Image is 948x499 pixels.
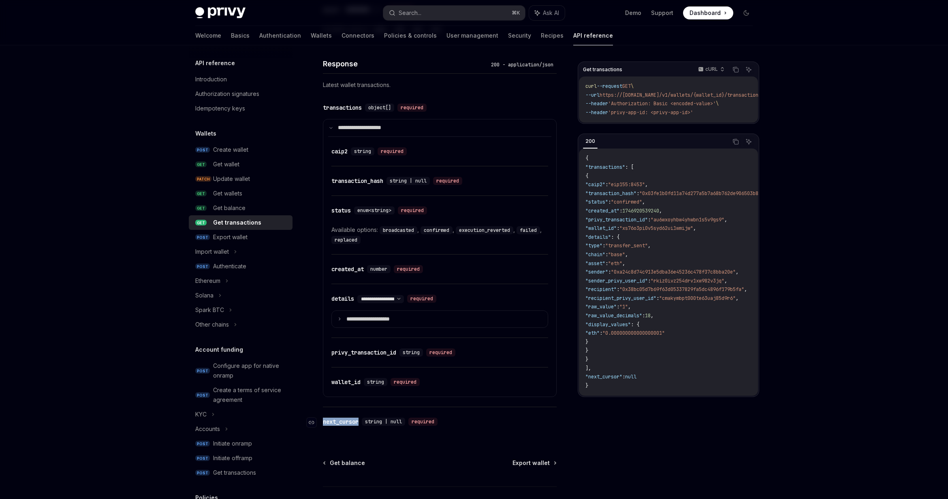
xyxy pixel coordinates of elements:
[307,414,323,431] a: Navigate to header
[543,9,559,17] span: Ask AI
[639,190,832,197] span: "0x03fe1b0fd11a74d277a5b7a68b762de906503b82cbce2fc791250fd2b77cf137"
[195,234,210,240] span: POST
[622,374,625,380] span: :
[705,66,718,72] p: cURL
[585,269,608,275] span: "sender"
[585,225,617,231] span: "wallet_id"
[585,330,600,336] span: "eth"
[690,9,721,17] span: Dashboard
[189,230,293,244] a: POSTExport wallet
[384,26,437,45] a: Policies & controls
[648,278,651,284] span: :
[213,385,288,405] div: Create a terms of service agreement
[585,164,625,170] span: "transactions"
[585,190,636,197] span: "transaction_hash"
[605,260,608,267] span: :
[529,6,565,20] button: Ask AI
[195,176,211,182] span: PATCH
[617,286,619,293] span: :
[189,451,293,465] a: POSTInitiate offramp
[383,6,525,20] button: Search...⌘K
[617,225,619,231] span: :
[730,136,741,147] button: Copy the contents from the code block
[716,100,719,107] span: \
[585,260,605,267] span: "asset"
[213,159,239,169] div: Get wallet
[645,181,648,188] span: ,
[331,348,396,357] div: privy_transaction_id
[189,172,293,186] a: PATCHUpdate wallet
[605,181,608,188] span: :
[378,147,407,155] div: required
[213,203,246,213] div: Get balance
[619,286,744,293] span: "0x38bc05d7b69f63d05337829fa5dc4896f179b5fa"
[189,215,293,230] a: GETGet transactions
[585,92,600,98] span: --url
[743,136,754,147] button: Ask AI
[456,226,513,234] code: execution_reverted
[195,26,221,45] a: Welcome
[195,7,246,19] img: dark logo
[619,208,622,214] span: :
[585,199,608,205] span: "status"
[585,365,591,372] span: ],
[585,347,588,354] span: }
[189,359,293,383] a: POSTConfigure app for native onramp
[625,374,636,380] span: null
[605,251,608,258] span: :
[585,217,648,223] span: "privy_transaction_id"
[195,220,207,226] span: GET
[189,101,293,116] a: Idempotency keys
[628,304,631,310] span: ,
[512,10,520,16] span: ⌘ K
[585,382,588,389] span: }
[195,368,210,374] span: POST
[585,339,588,345] span: }
[408,418,438,426] div: required
[213,453,252,463] div: Initiate offramp
[694,63,728,76] button: cURL
[426,348,455,357] div: required
[619,225,693,231] span: "xs76o3pi0v5syd62ui1wmijw"
[651,217,724,223] span: "au6wxoyhbw4yhwbn1s5v9gs9"
[195,58,235,68] h5: API reference
[195,305,224,315] div: Spark BTC
[213,439,252,448] div: Initiate onramp
[512,459,556,467] a: Export wallet
[744,286,747,293] span: ,
[380,225,421,235] div: ,
[331,147,348,155] div: caip2
[323,104,362,112] div: transactions
[600,330,602,336] span: :
[605,242,648,249] span: "transfer_sent"
[311,26,332,45] a: Wallets
[573,26,613,45] a: API reference
[195,291,214,300] div: Solana
[195,74,227,84] div: Introduction
[189,87,293,101] a: Authorization signatures
[608,269,611,275] span: :
[323,58,488,69] h4: Response
[602,330,665,336] span: "0.000000000000000001"
[195,129,216,138] h5: Wallets
[189,201,293,215] a: GETGet balance
[421,225,456,235] div: ,
[403,349,420,356] span: string
[397,104,427,112] div: required
[585,321,631,328] span: "display_values"
[195,276,220,286] div: Ethereum
[617,304,619,310] span: :
[195,191,207,197] span: GET
[324,459,365,467] a: Get balance
[195,470,210,476] span: POST
[189,383,293,407] a: POSTCreate a terms of service agreement
[323,418,359,426] div: next_cursor
[195,147,210,153] span: POST
[456,225,517,235] div: ,
[619,304,628,310] span: "1"
[608,199,611,205] span: :
[213,232,248,242] div: Export wallet
[195,263,210,270] span: POST
[659,208,662,214] span: ,
[740,6,753,19] button: Toggle dark mode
